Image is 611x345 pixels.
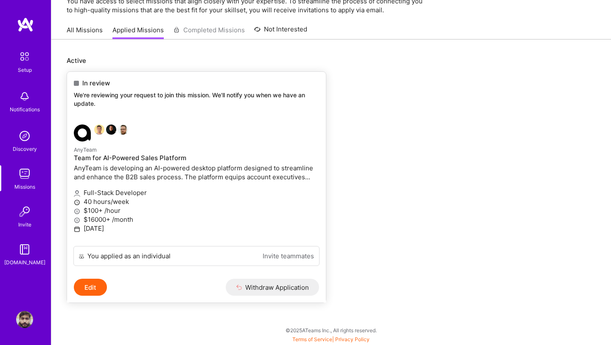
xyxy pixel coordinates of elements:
[10,105,40,114] div: Notifications
[106,124,116,135] img: James Touhey
[16,127,33,144] img: discovery
[254,24,307,40] a: Not Interested
[14,311,35,328] a: User Avatar
[16,88,33,105] img: bell
[4,258,45,267] div: [DOMAIN_NAME]
[74,154,319,162] h4: Team for AI-Powered Sales Platform
[74,190,80,197] i: icon Applicant
[112,25,164,40] a: Applied Missions
[263,252,314,260] a: Invite teammates
[118,124,128,135] img: Grzegorz Wróblewski
[74,197,319,206] p: 40 hours/week
[16,48,34,65] img: setup
[82,79,110,88] span: In review
[87,252,171,260] div: You applied as an individual
[14,182,35,191] div: Missions
[74,206,319,215] p: $100+ /hour
[67,25,103,40] a: All Missions
[74,91,319,107] p: We're reviewing your request to join this mission. We'll notify you when we have an update.
[18,65,32,74] div: Setup
[74,279,107,296] button: Edit
[94,124,104,135] img: Souvik Basu
[74,199,80,206] i: icon Clock
[74,124,91,141] img: AnyTeam company logo
[51,320,611,341] div: © 2025 ATeams Inc., All rights reserved.
[74,224,319,233] p: [DATE]
[16,311,33,328] img: User Avatar
[13,144,37,153] div: Discovery
[74,188,319,197] p: Full-Stack Developer
[67,118,326,246] a: AnyTeam company logoSouvik BasuJames TouheyGrzegorz WróblewskiAnyTeamTeam for AI-Powered Sales Pl...
[16,203,33,220] img: Invite
[74,226,80,232] i: icon Calendar
[16,241,33,258] img: guide book
[74,215,319,224] p: $16000+ /month
[74,208,80,215] i: icon MoneyGray
[74,147,97,153] small: AnyTeam
[74,217,80,223] i: icon MoneyGray
[74,164,319,181] p: AnyTeam is developing an AI-powered desktop platform designed to streamline and enhance the B2B s...
[226,279,320,296] button: Withdraw Application
[67,56,596,65] p: Active
[335,336,370,342] a: Privacy Policy
[17,17,34,32] img: logo
[292,336,370,342] span: |
[16,165,33,182] img: teamwork
[18,220,31,229] div: Invite
[292,336,332,342] a: Terms of Service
